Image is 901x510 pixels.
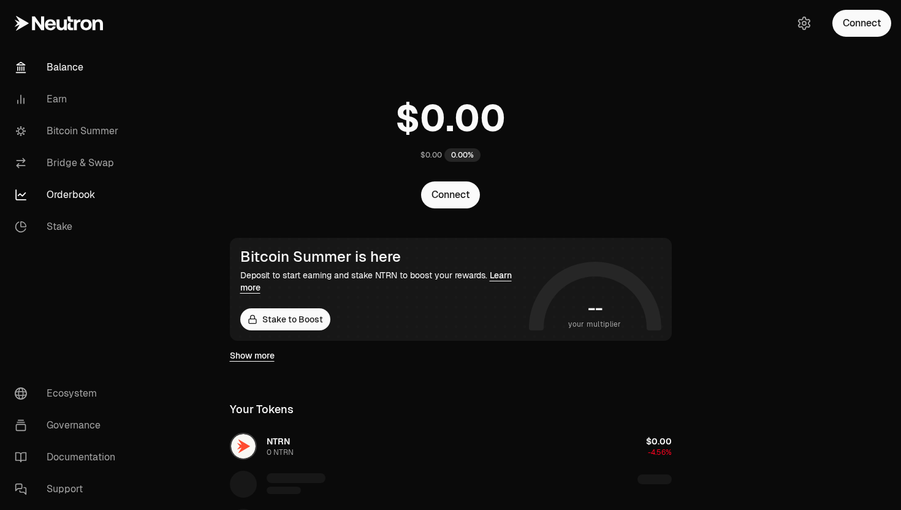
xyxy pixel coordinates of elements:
[240,248,524,265] div: Bitcoin Summer is here
[5,378,132,409] a: Ecosystem
[444,148,481,162] div: 0.00%
[240,308,330,330] a: Stake to Boost
[5,147,132,179] a: Bridge & Swap
[5,441,132,473] a: Documentation
[230,349,275,362] a: Show more
[5,473,132,505] a: Support
[588,299,602,318] h1: --
[568,318,622,330] span: your multiplier
[5,409,132,441] a: Governance
[5,211,132,243] a: Stake
[5,115,132,147] a: Bitcoin Summer
[832,10,891,37] button: Connect
[230,401,294,418] div: Your Tokens
[420,150,442,160] div: $0.00
[5,179,132,211] a: Orderbook
[5,51,132,83] a: Balance
[5,83,132,115] a: Earn
[421,181,480,208] button: Connect
[240,269,524,294] div: Deposit to start earning and stake NTRN to boost your rewards.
